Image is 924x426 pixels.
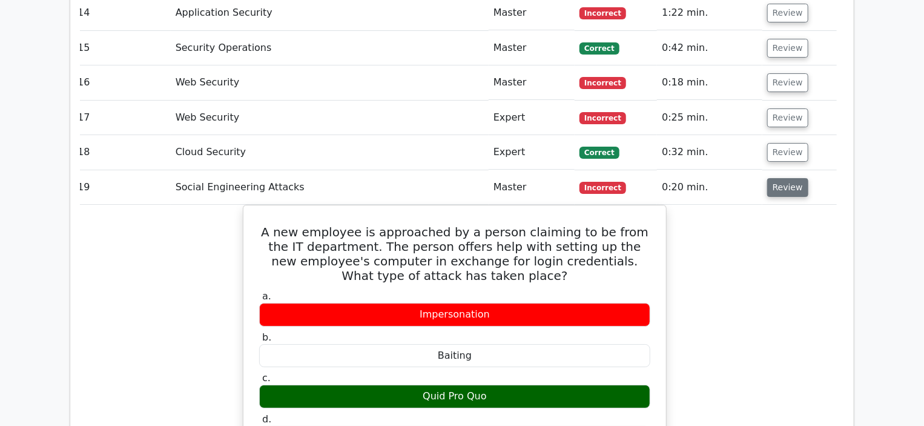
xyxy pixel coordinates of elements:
[657,31,762,65] td: 0:42 min.
[767,4,808,22] button: Review
[579,7,626,19] span: Incorrect
[262,372,271,384] span: c.
[579,42,619,55] span: Correct
[767,73,808,92] button: Review
[489,135,575,170] td: Expert
[657,170,762,205] td: 0:20 min.
[73,170,171,205] td: 19
[262,413,271,425] span: d.
[258,225,652,283] h5: A new employee is approached by a person claiming to be from the IT department. The person offers...
[767,143,808,162] button: Review
[73,101,171,135] td: 17
[73,65,171,100] td: 16
[489,170,575,205] td: Master
[767,108,808,127] button: Review
[171,170,489,205] td: Social Engineering Attacks
[171,135,489,170] td: Cloud Security
[767,39,808,58] button: Review
[262,290,271,302] span: a.
[489,65,575,100] td: Master
[171,31,489,65] td: Security Operations
[171,101,489,135] td: Web Security
[579,112,626,124] span: Incorrect
[259,303,650,327] div: Impersonation
[171,65,489,100] td: Web Security
[579,182,626,194] span: Incorrect
[489,101,575,135] td: Expert
[767,178,808,197] button: Review
[579,77,626,89] span: Incorrect
[73,135,171,170] td: 18
[657,101,762,135] td: 0:25 min.
[579,147,619,159] span: Correct
[489,31,575,65] td: Master
[259,344,650,368] div: Baiting
[73,31,171,65] td: 15
[259,385,650,408] div: Quid Pro Quo
[657,65,762,100] td: 0:18 min.
[262,331,271,343] span: b.
[657,135,762,170] td: 0:32 min.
